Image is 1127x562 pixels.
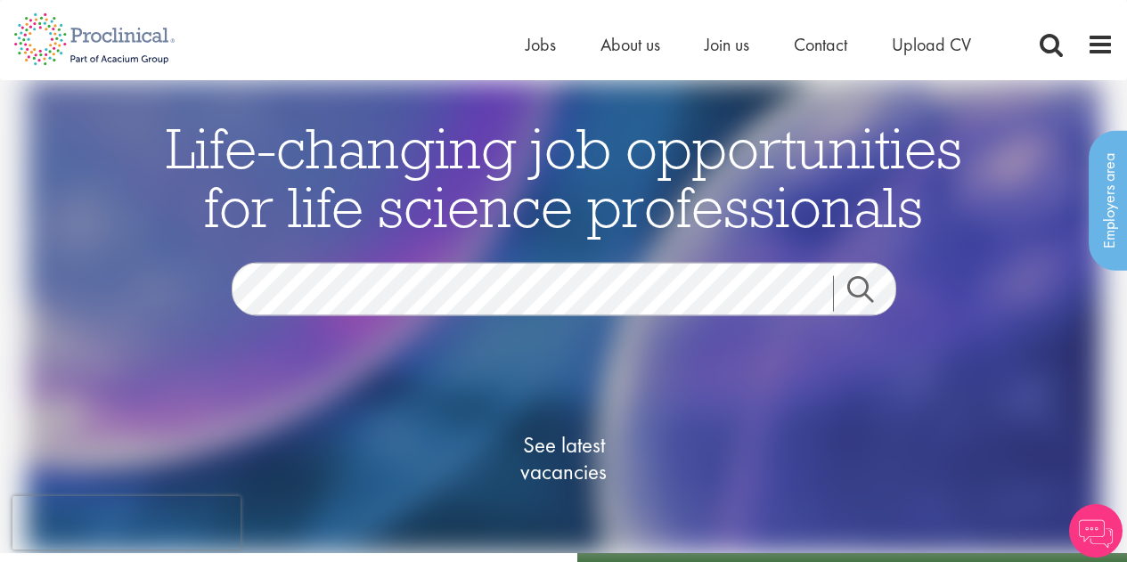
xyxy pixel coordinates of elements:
span: See latest vacancies [475,432,653,485]
img: candidate home [26,80,1101,553]
a: Contact [794,33,847,56]
span: Life-changing job opportunities for life science professionals [166,112,962,242]
img: Chatbot [1069,504,1123,558]
a: Upload CV [892,33,971,56]
a: About us [600,33,660,56]
a: See latestvacancies [475,361,653,557]
iframe: reCAPTCHA [12,496,241,550]
a: Jobs [526,33,556,56]
a: Join us [705,33,749,56]
a: Job search submit button [833,276,910,312]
